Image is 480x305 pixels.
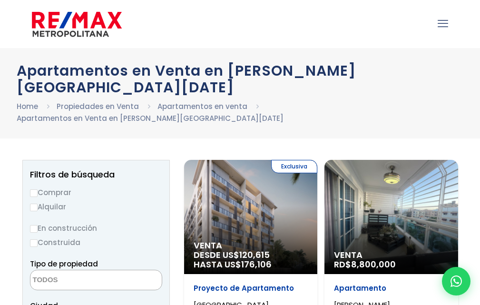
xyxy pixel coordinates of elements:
input: Alquilar [30,204,38,211]
input: Comprar [30,189,38,197]
label: Construida [30,236,162,248]
label: En construcción [30,222,162,234]
label: Alquilar [30,201,162,213]
span: DESDE US$ [194,250,308,269]
input: Construida [30,239,38,247]
span: Tipo de propiedad [30,259,98,269]
span: RD$ [334,258,396,270]
a: mobile menu [435,16,451,32]
span: Exclusiva [271,160,317,173]
img: remax-metropolitana-logo [32,10,122,39]
span: HASTA US$ [194,260,308,269]
span: Venta [334,250,449,260]
p: Apartamento [334,284,449,293]
span: Venta [194,241,308,250]
a: Home [17,101,38,111]
h1: Apartamentos en Venta en [PERSON_NAME][GEOGRAPHIC_DATA][DATE] [17,62,464,96]
span: 8,800,000 [351,258,396,270]
li: Apartamentos en Venta en [PERSON_NAME][GEOGRAPHIC_DATA][DATE] [17,112,284,124]
h2: Filtros de búsqueda [30,170,162,179]
span: 176,106 [241,258,272,270]
span: 120,615 [239,249,270,261]
p: Proyecto de Apartamento [194,284,308,293]
textarea: Search [30,270,123,291]
a: Apartamentos en venta [157,101,247,111]
label: Comprar [30,187,162,198]
a: Propiedades en Venta [57,101,139,111]
input: En construcción [30,225,38,233]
